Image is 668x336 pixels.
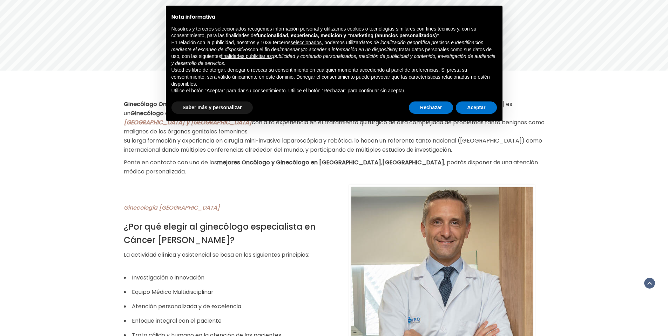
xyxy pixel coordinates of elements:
em: almacenar y/o acceder a información en un dispositivo [277,47,395,52]
strong: mejores Oncólogo y Ginecólogo en [GEOGRAPHIC_DATA] [217,158,381,166]
li: Equipo Médico Multidisciplinar [124,288,329,297]
li: Investigación e innovación [124,273,329,282]
p: Nosotros y terceros seleccionados recogemos información personal y utilizamos cookies o tecnologí... [171,26,497,39]
p: , con atención privada y personalizada. El Doctor [PERSON_NAME] es un con una extensa formación o... [124,100,545,154]
li: Atención personalizada y de excelencia [124,302,329,311]
button: Aceptar [456,101,497,114]
p: Utilice el botón “Aceptar” para dar su consentimiento. Utilice el botón “Rechazar” para continuar... [171,87,497,94]
p: Usted es libre de otorgar, denegar o revocar su consentimiento en cualquier momento accediendo al... [171,67,497,87]
p: En relación con la publicidad, nosotros y 1039 terceros , podemos utilizar con el fin de y tratar... [171,39,497,67]
h2: Nota informativa [171,14,497,20]
p: Ponte en contacto con uno de los , , podrás disponer de una atención médica personalizada. [124,158,545,176]
em: Ginecología [GEOGRAPHIC_DATA] [124,204,220,212]
strong: Ginecólogo Oncólogo en [GEOGRAPHIC_DATA] [GEOGRAPHIC_DATA] [124,100,322,108]
p: La actividad clínica y asistencial se basa en los siguientes principios: [124,250,329,259]
button: Rechazar [409,101,453,114]
strong: funcionalidad, experiencia, medición y “marketing (anuncios personalizados)” [256,33,439,38]
button: seleccionados [291,39,322,46]
strong: Ginecólogo en [GEOGRAPHIC_DATA] [130,109,236,117]
em: datos de localización geográfica precisos e identificación mediante el escaneo de dispositivos [171,40,484,52]
em: publicidad y contenido personalizados, medición de publicidad y contenido, investigación de audie... [171,53,496,66]
li: Enfoque integral con el paciente [124,316,329,325]
button: finalidades publicitarias [221,53,272,60]
strong: [GEOGRAPHIC_DATA] [382,158,444,166]
button: Saber más y personalizar [171,101,253,114]
h3: ¿Por qué elegir al ginecólogo especialista en Cáncer [PERSON_NAME]? [124,220,329,247]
